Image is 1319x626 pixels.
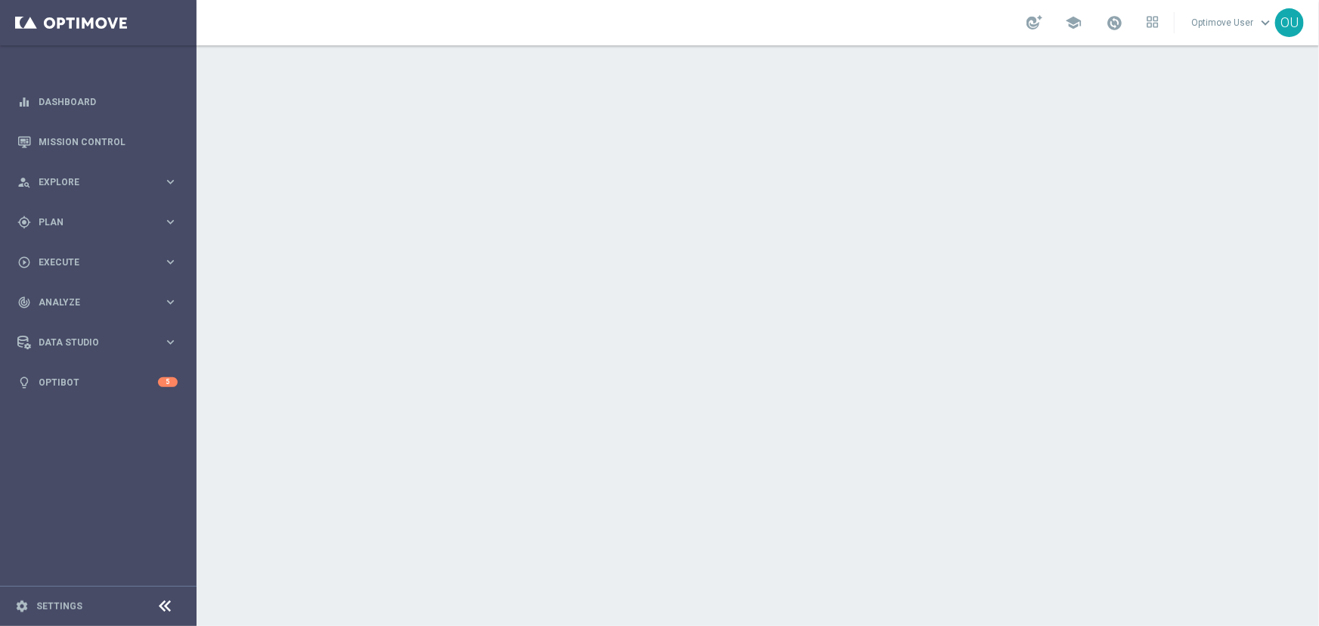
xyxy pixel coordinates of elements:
[36,602,82,611] a: Settings
[39,82,178,122] a: Dashboard
[39,258,163,267] span: Execute
[39,218,163,227] span: Plan
[1190,11,1275,34] a: Optimove Userkeyboard_arrow_down
[1257,14,1274,31] span: keyboard_arrow_down
[17,82,178,122] div: Dashboard
[17,95,31,109] i: equalizer
[17,122,178,162] div: Mission Control
[163,175,178,189] i: keyboard_arrow_right
[17,256,178,268] button: play_circle_outline Execute keyboard_arrow_right
[39,178,163,187] span: Explore
[39,338,163,347] span: Data Studio
[39,122,178,162] a: Mission Control
[163,215,178,229] i: keyboard_arrow_right
[17,136,178,148] button: Mission Control
[17,296,31,309] i: track_changes
[1065,14,1082,31] span: school
[17,336,178,349] button: Data Studio keyboard_arrow_right
[39,362,158,402] a: Optibot
[17,376,31,389] i: lightbulb
[17,176,178,188] button: person_search Explore keyboard_arrow_right
[15,600,29,613] i: settings
[163,255,178,269] i: keyboard_arrow_right
[17,256,31,269] i: play_circle_outline
[17,296,163,309] div: Analyze
[17,96,178,108] button: equalizer Dashboard
[163,295,178,309] i: keyboard_arrow_right
[39,298,163,307] span: Analyze
[163,335,178,349] i: keyboard_arrow_right
[17,362,178,402] div: Optibot
[17,296,178,308] button: track_changes Analyze keyboard_arrow_right
[1275,8,1304,37] div: OU
[17,175,163,189] div: Explore
[17,256,163,269] div: Execute
[158,377,178,387] div: 5
[17,216,178,228] button: gps_fixed Plan keyboard_arrow_right
[17,175,31,189] i: person_search
[17,377,178,389] button: lightbulb Optibot 5
[17,215,31,229] i: gps_fixed
[17,215,163,229] div: Plan
[17,336,163,349] div: Data Studio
